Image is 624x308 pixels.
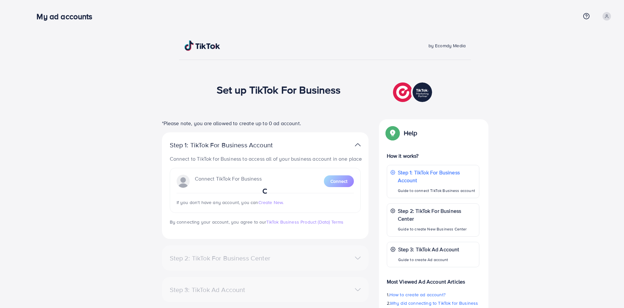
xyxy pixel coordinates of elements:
[355,140,361,150] img: TikTok partner
[389,291,445,298] span: How to create ad account?
[398,256,459,264] p: Guide to create Ad account
[387,291,479,299] p: 1.
[398,169,476,184] p: Step 1: TikTok For Business Account
[217,83,341,96] h1: Set up TikTok For Business
[387,127,399,139] img: Popup guide
[398,245,459,253] p: Step 3: TikTok Ad Account
[36,12,97,21] h3: My ad accounts
[393,81,434,104] img: TikTok partner
[404,129,417,137] p: Help
[387,272,479,286] p: Most Viewed Ad Account Articles
[398,225,476,233] p: Guide to create New Business Center
[162,119,369,127] p: *Please note, you are allowed to create up to 0 ad account.
[170,141,294,149] p: Step 1: TikTok For Business Account
[184,40,220,51] img: TikTok
[428,42,466,49] span: by Ecomdy Media
[398,187,476,195] p: Guide to connect TikTok Business account
[398,207,476,223] p: Step 2: TikTok For Business Center
[387,152,479,160] p: How it works?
